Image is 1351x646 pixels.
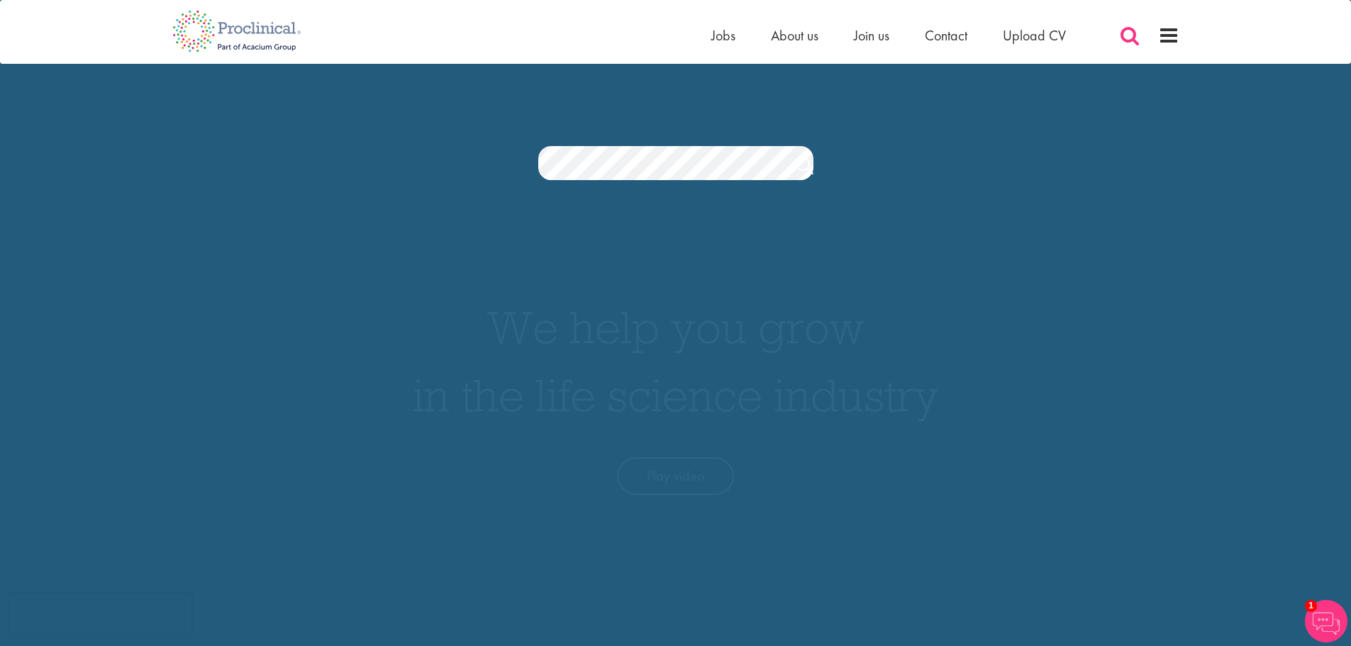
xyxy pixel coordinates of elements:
[854,26,889,45] a: Join us
[1003,26,1066,45] a: Upload CV
[1305,600,1347,642] img: Chatbot
[925,26,967,45] a: Contact
[711,26,735,45] a: Jobs
[796,153,813,182] a: Job search submit button
[771,26,818,45] a: About us
[1305,600,1317,612] span: 1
